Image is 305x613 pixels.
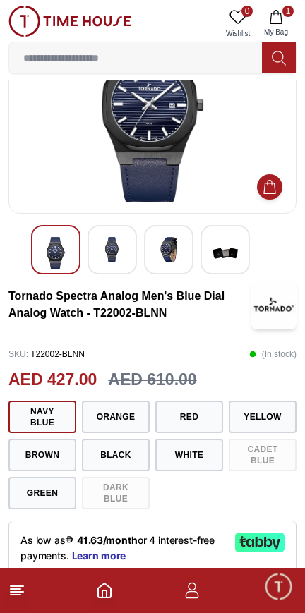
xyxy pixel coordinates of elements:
img: Tornado Spectra Analog Men's Blue Dial Analog Watch - T22002-BLNN [251,280,297,329]
a: Home [96,582,113,599]
button: Black [82,439,150,471]
span: 0 [241,6,253,17]
span: SKU : [8,349,28,359]
button: Red [155,401,223,433]
button: Green [8,477,76,509]
a: 0Wishlist [220,6,256,42]
img: Tornado Spectra Analog Men's Blue Dial Analog Watch - T22002-BLNN [156,237,181,262]
p: ( In stock ) [249,344,297,365]
button: 1My Bag [256,6,297,42]
img: Tornado Spectra Analog Men's Blue Dial Analog Watch - T22002-BLNN [100,237,125,262]
button: Brown [8,439,76,471]
button: White [155,439,223,471]
div: Chat Widget [263,571,294,602]
h2: AED 427.00 [8,368,97,392]
img: Tornado Spectra Analog Men's Blue Dial Analog Watch - T22002-BLNN [20,18,285,202]
p: T22002-BLNN [8,344,85,365]
button: Yellow [229,401,297,433]
h3: Tornado Spectra Analog Men's Blue Dial Analog Watch - T22002-BLNN [8,288,251,322]
img: Tornado Spectra Analog Men's Blue Dial Analog Watch - T22002-BLNN [43,237,68,269]
button: Navy blue [8,401,76,433]
span: My Bag [258,27,294,37]
h3: AED 610.00 [108,368,196,392]
span: 1 [282,6,294,17]
button: Add to Cart [257,174,282,200]
img: ... [8,6,131,37]
button: Orange [82,401,150,433]
span: Wishlist [220,28,256,39]
img: Tornado Spectra Analog Men's Blue Dial Analog Watch - T22002-BLNN [213,237,238,269]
